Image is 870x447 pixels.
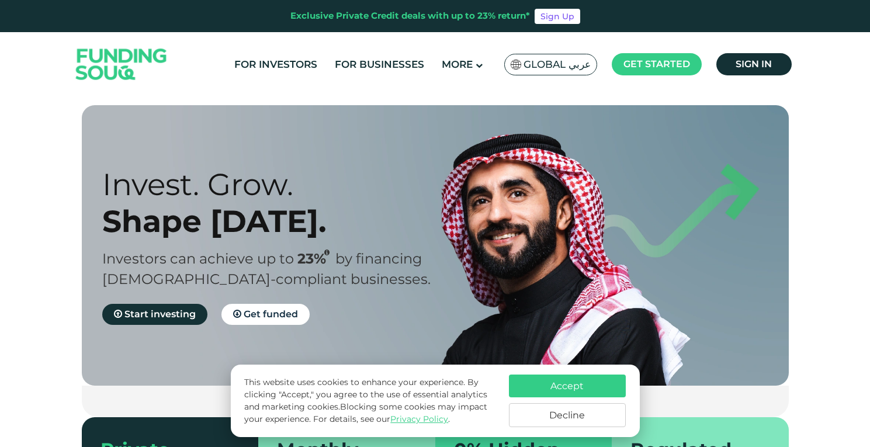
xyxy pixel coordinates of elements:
[390,414,448,424] a: Privacy Policy
[313,414,450,424] span: For details, see our .
[736,58,772,70] span: Sign in
[623,58,690,70] span: Get started
[442,58,473,70] span: More
[509,403,626,427] button: Decline
[231,55,320,74] a: For Investors
[244,376,497,425] p: This website uses cookies to enhance your experience. By clicking "Accept," you agree to the use ...
[332,55,427,74] a: For Businesses
[290,9,530,23] div: Exclusive Private Credit deals with up to 23% return*
[64,35,179,94] img: Logo
[509,375,626,397] button: Accept
[524,58,591,71] span: Global عربي
[244,401,487,424] span: Blocking some cookies may impact your experience.
[716,53,792,75] a: Sign in
[511,60,521,70] img: SA Flag
[535,9,580,24] a: Sign Up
